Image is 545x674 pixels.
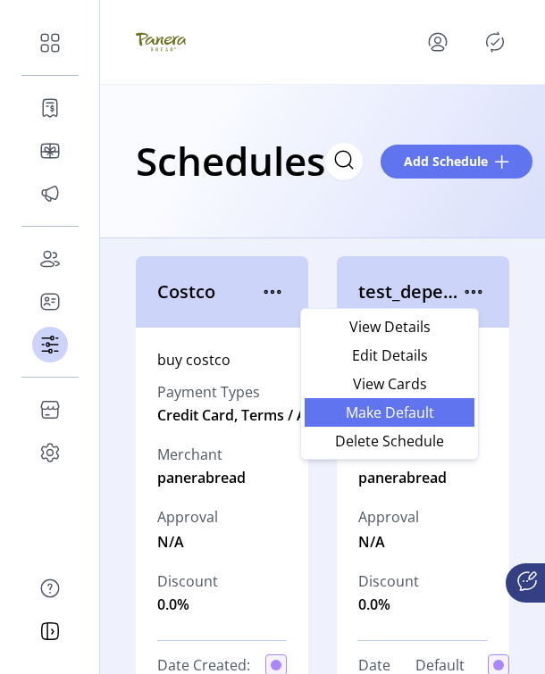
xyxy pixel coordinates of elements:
label: Merchant [157,444,246,465]
span: 0.0% [358,594,390,615]
span: 0.0% [157,594,189,615]
label: Discount [157,570,218,592]
span: Approval [358,506,419,528]
li: Delete Schedule [305,427,474,455]
span: Costco [157,279,258,305]
div: buy costco [157,349,287,370]
img: logo [136,17,186,67]
span: panerabread [157,467,246,488]
span: test_dependency [358,279,459,305]
span: N/A [358,528,419,553]
span: panerabread [358,467,447,488]
span: View Cards [315,377,464,391]
input: Search [325,143,363,180]
button: Add Schedule [381,145,532,179]
span: Approval [157,506,218,528]
li: Make Default [305,398,474,427]
li: View Cards [305,370,474,398]
span: Delete Schedule [315,434,464,448]
span: Make Default [315,405,464,420]
label: Payment Types [157,381,326,403]
label: Discount [358,570,419,592]
li: View Details [305,312,474,341]
span: Credit Card, Terms / ACH [157,404,326,426]
button: menu [258,278,287,306]
h1: Schedules [136,129,325,192]
li: Edit Details [305,341,474,370]
span: Edit Details [315,348,464,362]
button: menu [402,21,481,63]
button: Publisher Panel [481,28,509,56]
span: N/A [157,528,218,553]
span: View Details [315,320,464,334]
span: Add Schedule [404,152,488,171]
button: menu [459,278,488,306]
